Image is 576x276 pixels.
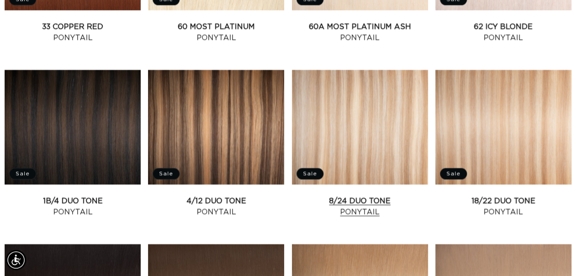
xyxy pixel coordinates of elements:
a: 60 Most Platinum Ponytail [148,21,284,43]
a: 8/24 Duo Tone Ponytail [292,195,428,217]
a: 4/12 Duo Tone Ponytail [148,195,284,217]
a: 1B/4 Duo Tone Ponytail [5,195,141,217]
div: Accessibility Menu [6,250,26,270]
a: 62 Icy Blonde Ponytail [435,21,571,43]
a: 18/22 Duo Tone Ponytail [435,195,571,217]
a: 60A Most Platinum Ash Ponytail [292,21,428,43]
a: 33 Copper Red Ponytail [5,21,141,43]
iframe: Chat Widget [530,232,576,276]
